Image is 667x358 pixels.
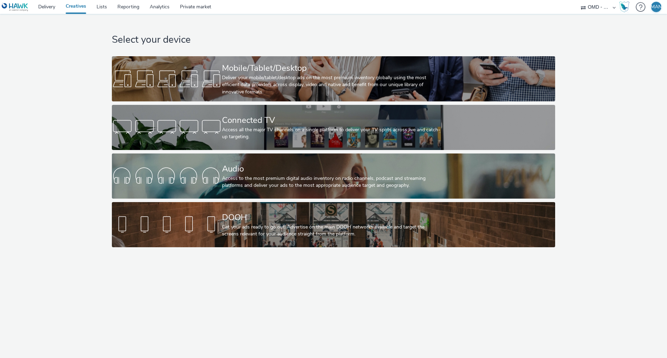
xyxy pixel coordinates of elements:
div: Connected TV [222,114,442,126]
a: Connected TVAccess all the major TV channels on a single platform to deliver your TV spots across... [112,105,555,150]
img: undefined Logo [2,3,28,11]
div: Deliver your mobile/tablet/desktop ads on the most premium inventory globally using the most effi... [222,74,442,95]
div: Get your ads ready to go out! Advertise on the main DOOH networks available and target the screen... [222,224,442,238]
a: DOOHGet your ads ready to go out! Advertise on the main DOOH networks available and target the sc... [112,202,555,247]
img: Hawk Academy [619,1,629,13]
div: Mobile/Tablet/Desktop [222,62,442,74]
div: Access all the major TV channels on a single platform to deliver your TV spots across live and ca... [222,126,442,141]
a: Hawk Academy [619,1,632,13]
div: Audio [222,163,442,175]
a: Mobile/Tablet/DesktopDeliver your mobile/tablet/desktop ads on the most premium inventory globall... [112,56,555,101]
div: DOOH [222,211,442,224]
a: AudioAccess to the most premium digital audio inventory on radio channels, podcast and streaming ... [112,153,555,199]
h1: Select your device [112,33,555,47]
div: MAN [651,2,662,12]
div: Access to the most premium digital audio inventory on radio channels, podcast and streaming platf... [222,175,442,189]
